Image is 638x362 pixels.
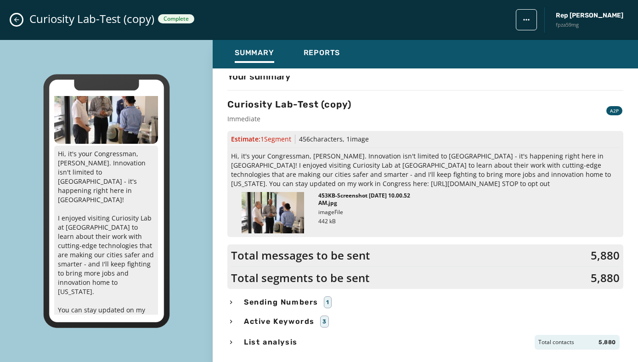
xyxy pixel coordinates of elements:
span: Estimate: [231,135,291,144]
button: Summary [227,44,282,65]
p: 442 kB [318,218,425,225]
span: , 1 image [343,135,369,143]
span: 5,880 [591,271,620,285]
span: Immediate [227,114,351,124]
span: image File [318,209,343,216]
span: Total segments to be sent [231,271,370,285]
span: 5,880 [598,339,616,346]
h4: Your summary [227,70,290,83]
span: Summary [235,48,274,57]
span: 5,880 [591,248,620,263]
span: List analysis [242,337,299,348]
button: Active Keywords3 [227,316,623,328]
span: fpza59mg [556,21,623,29]
span: Complete [164,15,189,23]
div: 1 [324,296,332,308]
span: Total contacts [538,339,574,346]
span: 1 Segment [260,135,291,143]
h3: Curiosity Lab-Test (copy) [227,98,351,111]
img: Thumbnail [242,192,304,233]
div: A2P [606,106,622,115]
span: 456 characters [299,135,343,143]
button: broadcast action menu [516,9,537,30]
span: Rep [PERSON_NAME] [556,11,623,20]
button: List analysisTotal contacts5,880 [227,335,623,350]
button: Reports [296,44,348,65]
button: Sending Numbers1 [227,296,623,308]
span: Hi, it's your Congressman, [PERSON_NAME]. Innovation isn't limited to [GEOGRAPHIC_DATA] - it's ha... [231,152,620,188]
span: Sending Numbers [242,297,320,308]
span: Reports [304,48,340,57]
span: Total messages to be sent [231,248,370,263]
p: 453KB-Screenshot [DATE] 10.00.52 AM.jpg [318,192,425,207]
div: 3 [320,316,329,328]
span: Active Keywords [242,316,316,327]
